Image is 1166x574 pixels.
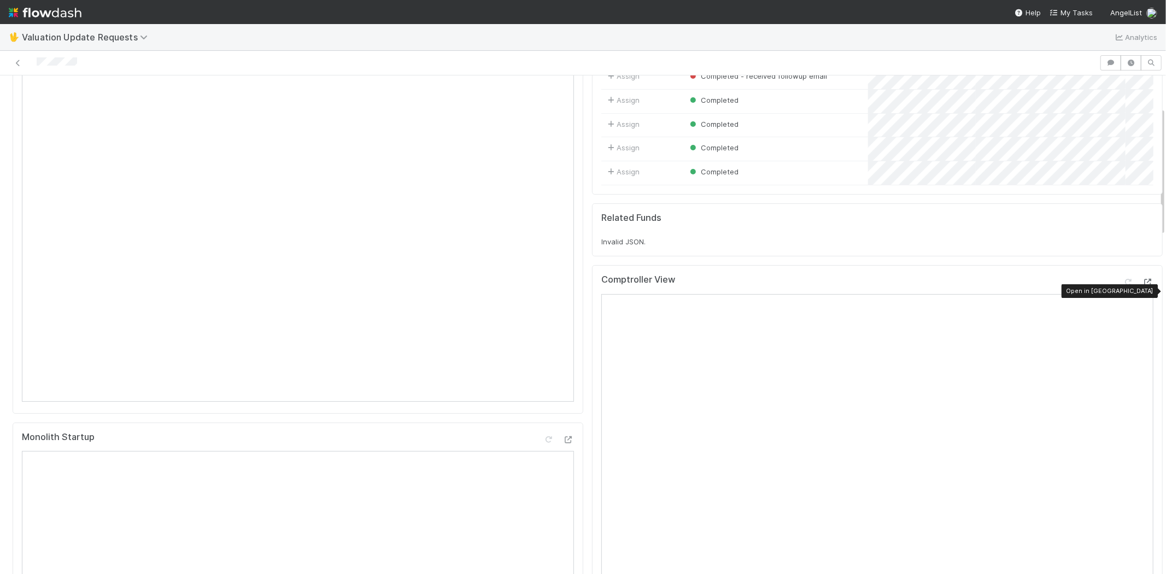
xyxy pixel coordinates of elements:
span: AngelList [1110,8,1142,17]
div: Completed [688,166,739,177]
span: Completed [688,120,739,128]
div: Completed [688,119,739,130]
span: Completed [688,167,739,176]
div: Help [1015,7,1041,18]
div: Invalid JSON. [601,236,1153,247]
span: Completed [688,96,739,104]
a: My Tasks [1050,7,1093,18]
h5: Related Funds [601,213,661,224]
span: 🖖 [9,32,20,42]
span: Valuation Update Requests [22,32,153,43]
span: Assign [606,95,640,106]
div: Completed [688,142,739,153]
span: Completed - received followup email [688,72,827,80]
span: Assign [606,166,640,177]
h5: Monolith Startup [22,432,95,443]
div: Completed - received followup email [688,71,827,81]
span: Completed [688,143,739,152]
img: logo-inverted-e16ddd16eac7371096b0.svg [9,3,81,22]
span: Assign [606,119,640,130]
h5: Comptroller View [601,274,675,285]
span: Assign [606,71,640,81]
a: Analytics [1114,31,1157,44]
img: avatar_5106bb14-94e9-4897-80de-6ae81081f36d.png [1146,8,1157,19]
span: Assign [606,142,640,153]
div: Completed [688,95,739,106]
span: My Tasks [1050,8,1093,17]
